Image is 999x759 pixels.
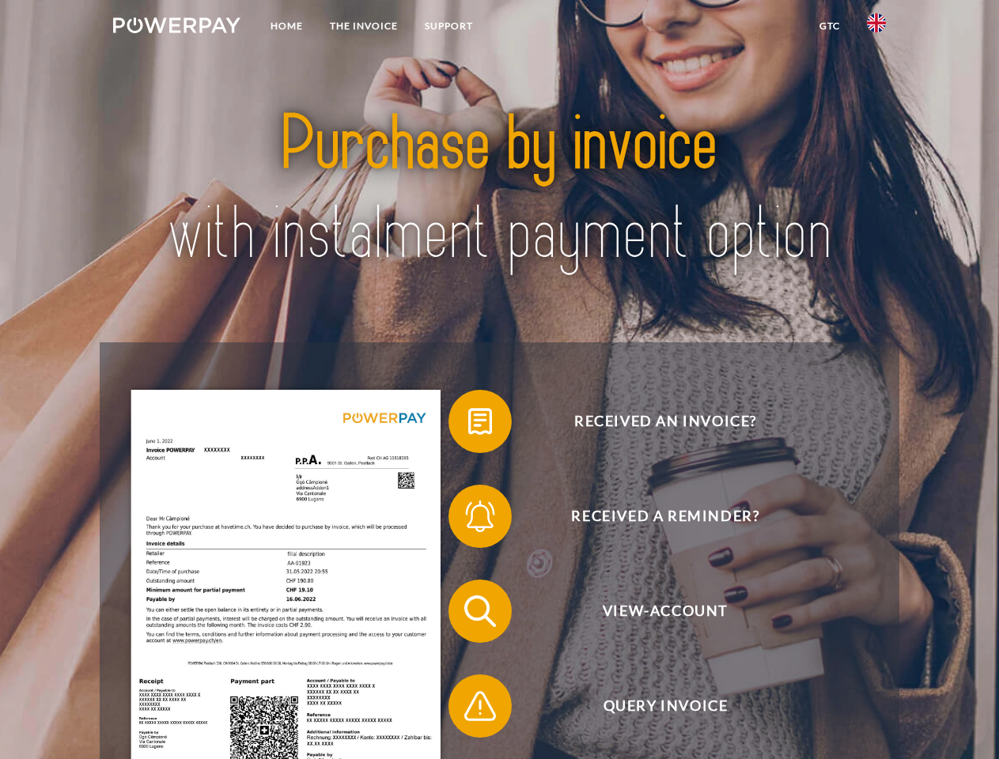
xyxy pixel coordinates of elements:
[867,13,886,32] img: en
[448,390,860,453] button: Received an invoice?
[936,696,986,746] iframe: Button to launch messaging window
[460,497,500,536] img: qb_bell.svg
[448,580,860,643] button: View-Account
[460,591,500,631] img: qb_search.svg
[448,485,860,548] button: Received a reminder?
[151,76,848,303] img: title-powerpay_en.svg
[460,402,500,441] img: qb_bill.svg
[257,12,316,40] a: Home
[316,12,411,40] a: THE INVOICE
[460,686,500,726] img: qb_warning.svg
[471,390,859,453] span: Received an invoice?
[113,17,240,33] img: logo-powerpay-white.svg
[471,580,859,643] span: View-Account
[411,12,486,40] a: Support
[471,674,859,738] span: Query Invoice
[471,485,859,548] span: Received a reminder?
[806,12,853,40] a: GTC
[448,674,860,738] button: Query Invoice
